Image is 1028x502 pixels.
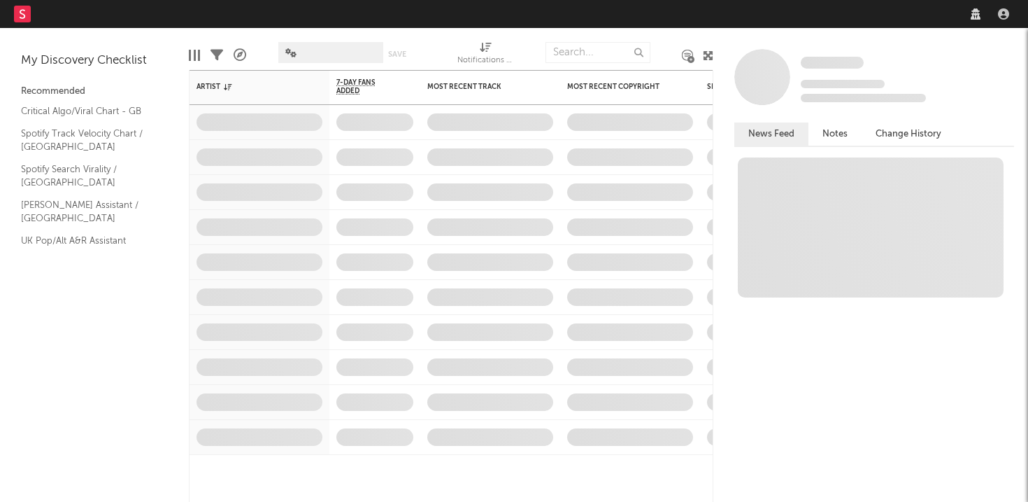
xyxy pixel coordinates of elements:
div: Spotify Monthly Listeners [707,83,812,91]
a: Some Artist [801,56,864,70]
div: Edit Columns [189,35,200,76]
button: Change History [862,123,955,146]
div: Notifications (Artist) [457,53,513,69]
span: 7-Day Fans Added [336,78,392,95]
div: Notifications (Artist) [457,35,513,76]
div: Recommended [21,83,168,100]
div: Filters [210,35,223,76]
div: My Discovery Checklist [21,53,168,69]
div: Most Recent Copyright [567,83,672,91]
a: Critical Algo/Viral Chart - GB [21,104,154,119]
a: [PERSON_NAME] Assistant / [GEOGRAPHIC_DATA] [21,197,154,226]
button: Notes [808,123,862,146]
span: Some Artist [801,57,864,69]
a: UK Pop/Alt A&R Assistant [21,233,154,249]
div: Artist [197,83,301,91]
div: Most Recent Track [427,83,532,91]
button: Save [388,50,406,58]
span: 0 fans last week [801,94,926,102]
a: Spotify Search Virality / [GEOGRAPHIC_DATA] [21,162,154,190]
button: News Feed [734,123,808,146]
span: Tracking Since: [DATE] [801,80,885,88]
input: Search... [545,42,650,63]
div: A&R Pipeline [234,35,246,76]
a: Spotify Track Velocity Chart / [GEOGRAPHIC_DATA] [21,126,154,155]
